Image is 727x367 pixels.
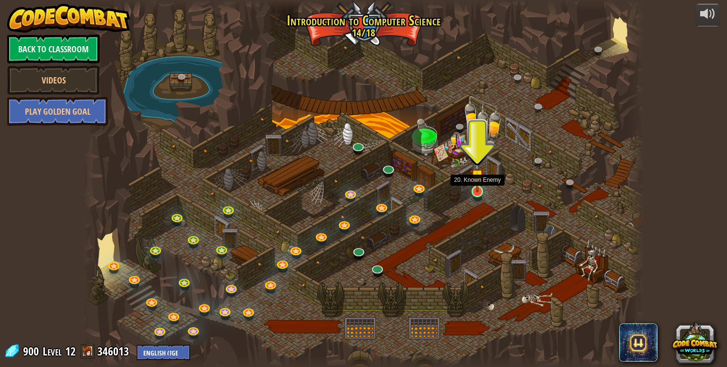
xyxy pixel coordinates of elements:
a: Videos [7,66,100,95]
a: Play Golden Goal [7,97,108,126]
a: Back to Classroom [7,35,100,63]
img: level-banner-started.png [470,160,485,192]
img: CodeCombat - Learn how to code by playing a game [7,4,130,33]
button: Adjust volume [696,4,720,26]
span: 12 [65,343,76,359]
span: 900 [23,343,42,359]
a: 346013 [97,343,132,359]
span: Level [43,343,62,359]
